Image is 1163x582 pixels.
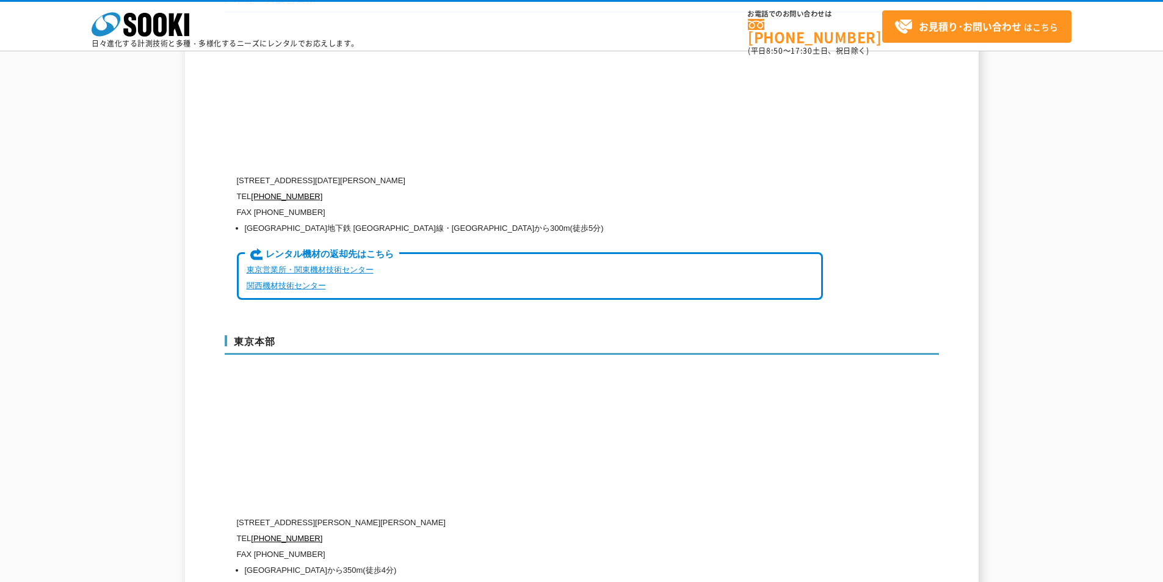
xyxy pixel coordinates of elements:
[247,265,374,274] a: 東京営業所・関東機材技術センター
[225,335,939,355] h3: 東京本部
[237,515,823,531] p: [STREET_ADDRESS][PERSON_NAME][PERSON_NAME]
[251,534,322,543] a: [PHONE_NUMBER]
[247,281,326,290] a: 関西機材技術センター
[919,19,1021,34] strong: お見積り･お問い合わせ
[245,248,399,261] span: レンタル機材の返却先はこちら
[237,205,823,220] p: FAX [PHONE_NUMBER]
[237,173,823,189] p: [STREET_ADDRESS][DATE][PERSON_NAME]
[237,531,823,547] p: TEL
[748,10,882,18] span: お電話でのお問い合わせは
[245,220,823,236] li: [GEOGRAPHIC_DATA]地下鉄 [GEOGRAPHIC_DATA]線・[GEOGRAPHIC_DATA]から300m(徒歩5分)
[748,19,882,44] a: [PHONE_NUMBER]
[237,547,823,562] p: FAX [PHONE_NUMBER]
[791,45,813,56] span: 17:30
[245,562,823,578] li: [GEOGRAPHIC_DATA]から350m(徒歩4分)
[882,10,1071,43] a: お見積り･お問い合わせはこちら
[766,45,783,56] span: 8:50
[894,18,1058,36] span: はこちら
[748,45,869,56] span: (平日 ～ 土日、祝日除く)
[92,40,359,47] p: 日々進化する計測技術と多種・多様化するニーズにレンタルでお応えします。
[237,189,823,205] p: TEL
[251,192,322,201] a: [PHONE_NUMBER]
